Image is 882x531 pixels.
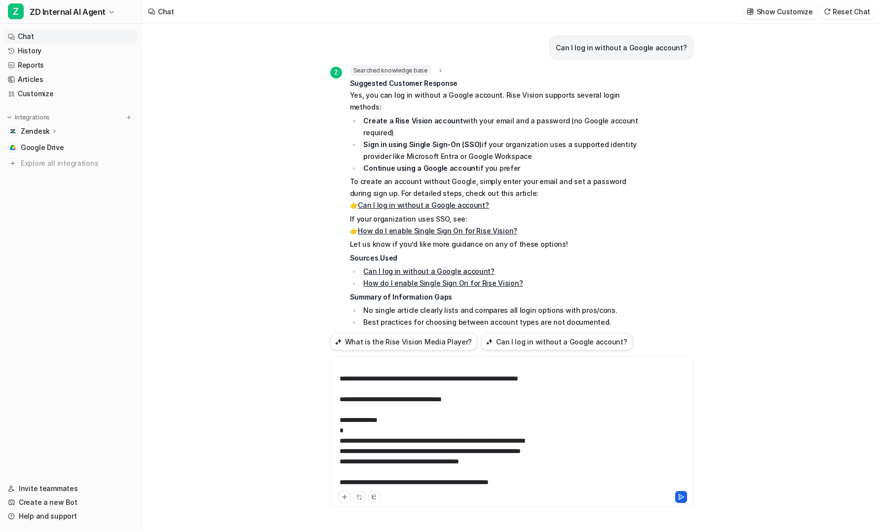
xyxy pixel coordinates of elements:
[821,4,874,19] button: Reset Chat
[6,114,13,121] img: expand menu
[4,509,138,523] a: Help and support
[21,126,50,136] p: Zendesk
[747,8,754,15] img: customize
[361,115,639,139] li: with your email and a password (no Google account required)
[363,140,481,149] strong: Sign in using Single Sign-On (SSO)
[363,116,462,125] strong: Create a Rise Vision account
[21,155,134,171] span: Explore all integrations
[363,279,523,287] a: How do I enable Single Sign On for Rise Vision?
[363,164,478,172] strong: Continue using a Google account
[21,143,64,152] span: Google Drive
[350,176,639,211] p: To create an account without Google, simply enter your email and set a password during sign up. F...
[15,114,50,121] p: Integrations
[358,201,489,209] a: Can I log in without a Google account?
[363,267,494,275] a: Can I log in without a Google account?
[350,66,431,76] span: Searched knowledge base
[361,304,639,316] li: No single article clearly lists and compares all login options with pros/cons.
[4,113,53,122] button: Integrations
[350,79,458,87] strong: Suggested Customer Response
[8,158,18,168] img: explore all integrations
[358,227,517,235] a: How do I enable Single Sign On for Rise Vision?
[158,6,174,17] div: Chat
[10,128,16,134] img: Zendesk
[10,145,16,151] img: Google Drive
[350,254,398,262] strong: Sources Used
[8,3,24,19] span: Z
[744,4,817,19] button: Show Customize
[361,316,639,328] li: Best practices for choosing between account types are not documented.
[125,114,132,121] img: menu_add.svg
[4,30,138,43] a: Chat
[361,162,639,174] li: if you prefer
[4,58,138,72] a: Reports
[330,333,478,350] button: What is the Rise Vision Media Player?
[4,44,138,58] a: History
[824,8,831,15] img: reset
[4,156,138,170] a: Explore all integrations
[556,42,687,54] p: Can I log in without a Google account?
[350,238,639,250] p: Let us know if you’d like more guidance on any of these options!
[350,293,452,301] strong: Summary of Information Gaps
[757,6,813,17] p: Show Customize
[350,77,639,113] p: Yes, you can log in without a Google account. Rise Vision supports several login methods:
[350,213,639,237] p: If your organization uses SSO, see: 👉
[30,5,106,19] span: ZD Internal AI Agent
[330,67,342,78] span: Z
[481,333,632,350] button: Can I log in without a Google account?
[4,482,138,495] a: Invite teammates
[4,87,138,101] a: Customize
[361,139,639,162] li: if your organization uses a supported identity provider like Microsoft Entra or Google Workspace
[4,141,138,154] a: Google DriveGoogle Drive
[4,73,138,86] a: Articles
[4,495,138,509] a: Create a new Bot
